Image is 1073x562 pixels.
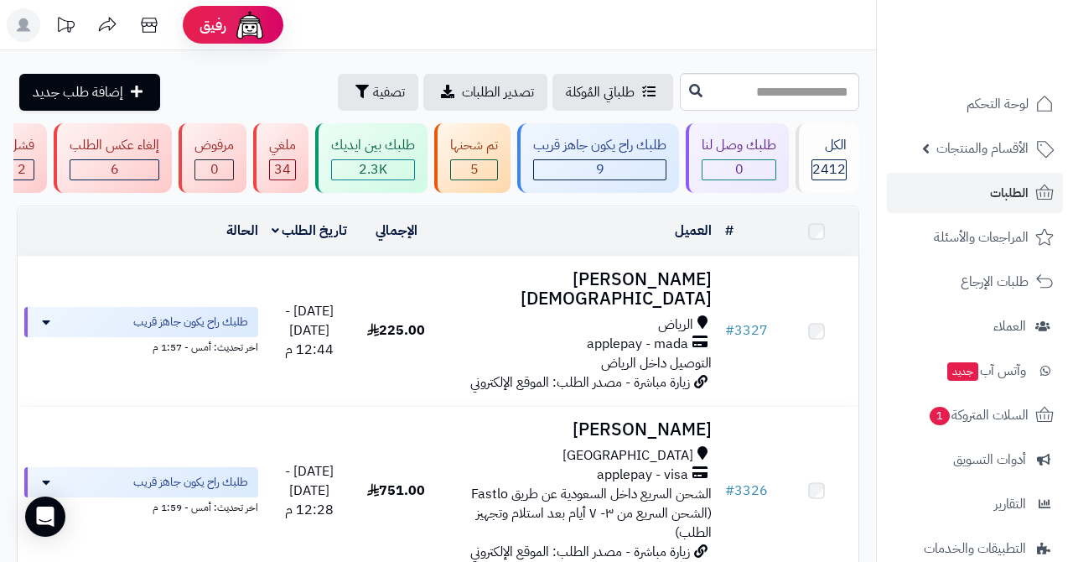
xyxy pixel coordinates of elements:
div: 2 [9,160,34,180]
span: applepay - visa [597,466,688,485]
span: طلبك راح يكون جاهز قريب [133,474,248,491]
span: العملاء [993,315,1026,338]
span: جديد [947,362,978,381]
div: ملغي [269,136,296,155]
span: applepay - mada [587,335,688,354]
div: 34 [270,160,295,180]
span: # [725,320,734,341]
div: اخر تحديث: أمس - 1:57 م [24,337,258,355]
div: مرفوض [194,136,234,155]
a: السلات المتروكة1 [887,395,1063,435]
span: # [725,481,734,501]
a: # [725,221,733,241]
a: أدوات التسويق [887,440,1063,480]
span: طلبك راح يكون جاهز قريب [133,314,248,330]
span: أدوات التسويق [953,448,1026,471]
span: 34 [274,159,291,180]
div: 9 [534,160,666,180]
a: الكل2412 [792,123,863,193]
span: 2412 [812,159,846,180]
div: 5 [451,160,497,180]
span: التوصيل داخل الرياض [601,353,712,373]
a: إلغاء عكس الطلب 6 [50,123,175,193]
span: تصفية [373,82,405,102]
a: تم شحنها 5 [431,123,514,193]
span: رفيق [200,15,226,35]
a: العملاء [887,306,1063,346]
a: #3326 [725,481,768,501]
div: تم شحنها [450,136,498,155]
a: لوحة التحكم [887,84,1063,124]
a: وآتس آبجديد [887,351,1063,391]
a: الإجمالي [376,221,417,241]
div: 0 [702,160,775,180]
span: الأقسام والمنتجات [936,137,1029,160]
a: مرفوض 0 [175,123,250,193]
div: فشل [8,136,34,155]
div: إلغاء عكس الطلب [70,136,159,155]
span: 5 [470,159,479,180]
a: تحديثات المنصة [44,8,86,46]
a: تصدير الطلبات [423,74,547,111]
span: [GEOGRAPHIC_DATA] [562,446,693,466]
div: طلبك بين ايديك [331,136,415,155]
button: تصفية [338,74,418,111]
span: طلبات الإرجاع [961,270,1029,294]
div: الكل [811,136,847,155]
h3: [PERSON_NAME] [445,420,712,440]
div: 2342 [332,160,414,180]
span: 2.3K [359,159,387,180]
span: 225.00 [367,320,425,341]
a: طلبات الإرجاع [887,262,1063,302]
span: الشحن السريع داخل السعودية عن طريق Fastlo (الشحن السريع من ٣- ٧ أيام بعد استلام وتجهيز الطلب) [471,484,712,543]
a: إضافة طلب جديد [19,74,160,111]
span: طلباتي المُوكلة [566,82,635,102]
img: ai-face.png [233,8,267,42]
a: طلباتي المُوكلة [552,74,673,111]
a: ملغي 34 [250,123,312,193]
span: تصدير الطلبات [462,82,534,102]
span: التطبيقات والخدمات [924,537,1026,560]
h3: [PERSON_NAME][DEMOGRAPHIC_DATA] [445,270,712,309]
div: طلبك راح يكون جاهز قريب [533,136,666,155]
div: Open Intercom Messenger [25,497,65,537]
a: الطلبات [887,173,1063,213]
span: 0 [735,159,744,180]
span: الرياض [658,315,693,335]
span: 6 [111,159,119,180]
a: المراجعات والأسئلة [887,217,1063,258]
span: الطلبات [990,181,1029,205]
a: العميل [675,221,712,241]
div: 0 [195,160,233,180]
span: 2 [18,159,26,180]
span: التقارير [994,492,1026,516]
span: زيارة مباشرة - مصدر الطلب: الموقع الإلكتروني [470,542,690,562]
span: المراجعات والأسئلة [934,226,1029,249]
span: السلات المتروكة [928,403,1029,427]
span: وآتس آب [946,359,1026,382]
span: زيارة مباشرة - مصدر الطلب: الموقع الإلكتروني [470,372,690,393]
a: طلبك وصل لنا 0 [682,123,792,193]
div: 6 [70,160,158,180]
a: التقارير [887,484,1063,524]
div: طلبك وصل لنا [702,136,776,155]
span: إضافة طلب جديد [33,82,123,102]
a: الحالة [226,221,258,241]
a: #3327 [725,320,768,341]
a: تاريخ الطلب [272,221,348,241]
span: 0 [210,159,219,180]
div: اخر تحديث: أمس - 1:59 م [24,497,258,515]
span: [DATE] - [DATE] 12:44 م [285,301,334,360]
a: طلبك بين ايديك 2.3K [312,123,431,193]
span: 1 [930,407,950,425]
span: 751.00 [367,481,425,501]
span: [DATE] - [DATE] 12:28 م [285,461,334,520]
span: 9 [596,159,604,180]
a: طلبك راح يكون جاهز قريب 9 [514,123,682,193]
span: لوحة التحكم [967,92,1029,116]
